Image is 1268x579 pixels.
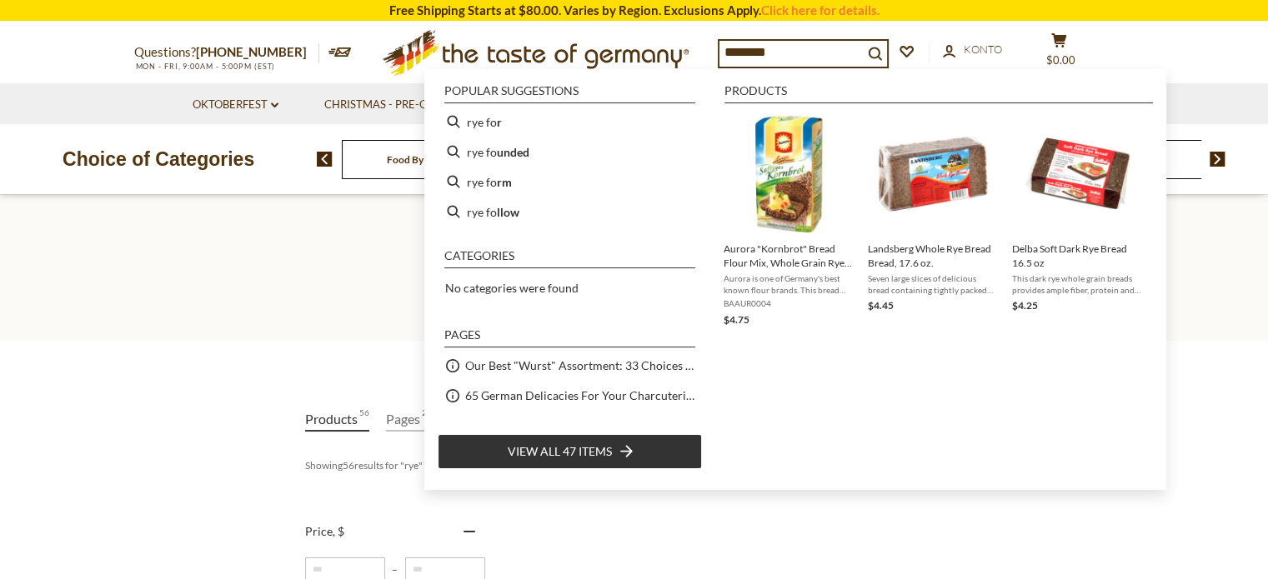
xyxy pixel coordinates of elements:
span: $4.75 [724,313,749,326]
span: Price [305,524,344,538]
span: Aurora is one of Germany's best known flour brands. This bread making flour mix contains 50% whea... [724,272,855,296]
a: View Pages Tab [386,407,427,432]
span: , $ [333,524,344,538]
li: Aurora "Kornbrot" Bread Flour Mix, Whole Grain Rye and Wheat, 17.5 oz [717,107,861,335]
span: No categories were found [445,281,579,295]
span: Landsberg Whole Rye Bread Bread, 17.6 oz. [868,242,999,270]
a: Food By Category [387,153,466,166]
a: Our Best "Wurst" Assortment: 33 Choices For The Grillabend [465,356,695,375]
a: Aurora "Kornbrot" Bread Flour Mix, Whole Grain Rye and Wheat, 17.5 ozAurora is one of Germany's b... [724,113,855,328]
img: Delba Soft Dark Rye Bread [1017,113,1138,234]
span: BAAUR0004 [724,297,855,309]
a: Konto [943,41,1002,59]
span: 2 [422,407,427,430]
a: 65 German Delicacies For Your Charcuterie Board [465,386,695,405]
a: Landsberg Whole Rye BreadLandsberg Whole Rye Bread Bread, 17.6 oz.Seven large slices of delicious... [868,113,999,328]
b: rm [497,172,512,192]
span: – [385,563,405,576]
img: previous arrow [317,152,333,167]
li: Popular suggestions [444,85,695,103]
li: View all 47 items [438,434,702,469]
span: MON - FRI, 9:00AM - 5:00PM (EST) [134,62,276,71]
span: $4.25 [1012,299,1038,312]
span: $0.00 [1046,53,1075,67]
img: Landsberg Whole Rye Bread [873,113,994,234]
li: rye for [438,107,702,137]
li: Our Best "Wurst" Assortment: 33 Choices For The Grillabend [438,351,702,381]
li: Pages [444,329,695,347]
a: View Products Tab [305,407,369,432]
div: Instant Search Results [424,69,1166,489]
span: Konto [964,42,1002,56]
a: Christmas - PRE-ORDER [324,96,467,114]
h1: Search results [52,270,1216,307]
span: Aurora "Kornbrot" Bread Flour Mix, Whole Grain Rye and Wheat, 17.5 oz [724,242,855,270]
a: [PHONE_NUMBER] [196,44,307,59]
span: View all 47 items [508,442,612,461]
span: Delba Soft Dark Rye Bread 16.5 oz [1012,242,1143,270]
a: Delba Soft Dark Rye BreadDelba Soft Dark Rye Bread 16.5 ozThis dark rye whole grain breads provid... [1012,113,1143,328]
button: $0.00 [1035,32,1085,74]
span: 56 [359,407,369,430]
b: unded [497,142,529,162]
li: rye follow [438,197,702,227]
b: r [497,112,502,132]
li: 65 German Delicacies For Your Charcuterie Board [438,381,702,411]
a: Oktoberfest [193,96,278,114]
span: This dark rye whole grain breads provides ample fiber, protein and complex carbs to your body. On... [1012,272,1143,296]
div: Showing results for " " [305,451,709,479]
li: Categories [444,250,695,268]
a: Click here for details. [761,2,880,17]
b: llow [497,202,519,222]
li: Delba Soft Dark Rye Bread 16.5 oz [1005,107,1150,335]
p: Questions? [134,42,319,63]
span: Seven large slices of delicious bread containing tightly packed whole rye meal and whole rye flou... [868,272,999,296]
span: $4.45 [868,299,894,312]
li: rye founded [438,137,702,167]
img: next arrow [1210,152,1225,167]
li: Landsberg Whole Rye Bread Bread, 17.6 oz. [861,107,1005,335]
li: Products [724,85,1153,103]
b: 56 [343,459,354,472]
li: rye form [438,167,702,197]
